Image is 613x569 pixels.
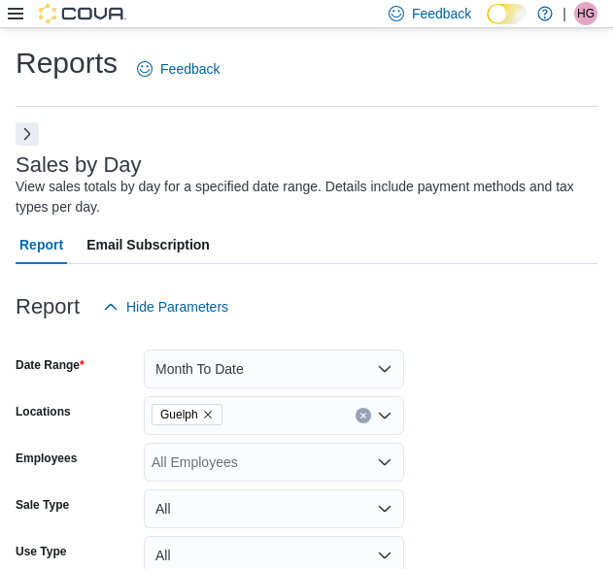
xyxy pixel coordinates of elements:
[152,404,222,425] span: Guelph
[160,59,220,79] span: Feedback
[202,409,214,420] button: Remove Guelph from selection in this group
[562,2,566,25] p: |
[16,404,71,419] label: Locations
[16,177,588,218] div: View sales totals by day for a specified date range. Details include payment methods and tax type...
[487,4,528,24] input: Dark Mode
[412,4,471,23] span: Feedback
[16,44,118,83] h1: Reports
[487,24,488,25] span: Dark Mode
[144,489,404,528] button: All
[377,408,392,423] button: Open list of options
[16,544,66,559] label: Use Type
[16,497,69,513] label: Sale Type
[356,408,371,423] button: Clear input
[574,2,597,25] div: Hannah Gabriel
[144,350,404,388] button: Month To Date
[16,295,80,318] h3: Report
[39,4,126,23] img: Cova
[129,50,227,88] a: Feedback
[95,287,236,326] button: Hide Parameters
[16,122,39,146] button: Next
[377,454,392,470] button: Open list of options
[16,357,85,373] label: Date Range
[577,2,595,25] span: HG
[160,405,198,424] span: Guelph
[16,153,142,177] h3: Sales by Day
[126,297,228,317] span: Hide Parameters
[19,225,63,264] span: Report
[16,451,77,466] label: Employees
[86,225,210,264] span: Email Subscription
